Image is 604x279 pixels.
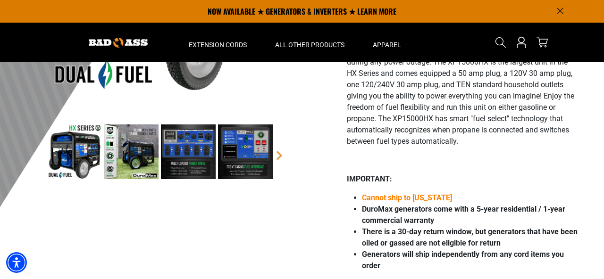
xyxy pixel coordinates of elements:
[362,227,578,247] strong: There is a 30-day return window, but generators that have been oiled or gassed are not eligible f...
[189,41,247,49] span: Extension Cords
[514,23,529,62] a: Open this option
[535,37,550,48] a: cart
[347,12,574,146] span: The LARGEST single cylinder Dual Fuel 15,000 watt generator on the market has arrived! Introducin...
[362,205,565,225] strong: DuroMax generators come with a 5-year residential / 1-year commercial warranty
[261,23,359,62] summary: All Other Products
[359,23,415,62] summary: Apparel
[275,151,284,160] a: Next
[493,35,508,50] summary: Search
[275,41,344,49] span: All Other Products
[373,41,401,49] span: Apparel
[175,23,261,62] summary: Extension Cords
[362,250,564,270] strong: Generators will ship independently from any cord items you order
[362,193,452,202] span: Cannot ship to [US_STATE]
[347,174,392,183] strong: IMPORTANT:
[89,38,148,48] img: Bad Ass Extension Cords
[6,252,27,273] div: Accessibility Menu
